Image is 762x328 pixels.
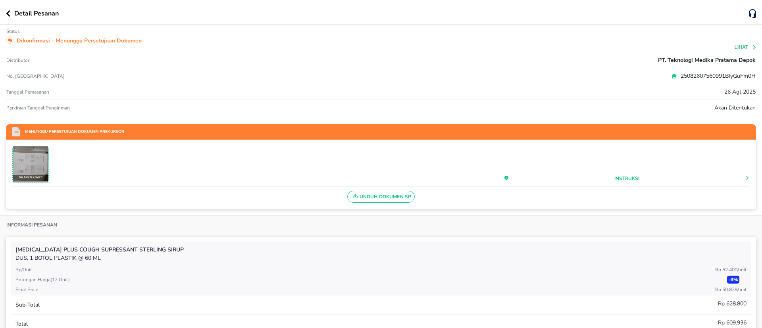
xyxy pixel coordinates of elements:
span: / Unit [737,267,747,273]
p: Sub-Total [15,301,40,309]
p: Total [15,320,28,328]
p: DUS, 1 BOTOL PLASTIK @ 60 ML [15,254,747,262]
p: Akan ditentukan [714,104,756,112]
p: Dikonfirmasi - Menunggu Persetujuan Dokumen [17,36,142,45]
p: Status [6,28,20,35]
p: Menunggu Persetujuan Dokumen Prekursor [20,129,124,135]
p: - 3 % [727,276,739,284]
p: Rp 50.828 [715,286,747,293]
p: PT. Teknologi Medika Pratama Depok [658,56,756,64]
p: Perkiraan Tanggal Pengiriman [6,105,70,111]
p: Distributor [6,57,29,63]
div: Tap here to preview [13,175,48,182]
p: No. [GEOGRAPHIC_DATA] [6,73,256,79]
button: Unduh Dokumen SP [347,191,415,203]
p: Potongan harga ( 12 Unit ) [15,276,70,283]
p: Detail Pesanan [14,9,59,18]
p: 25082607560991BIyGuFm0H [677,72,756,80]
p: 26 Agt 2025 [724,88,756,96]
button: Lihat [735,44,757,50]
p: Rp 609.936 [718,318,747,327]
span: Unduh Dokumen SP [351,192,412,202]
p: Rp 628.800 [718,299,747,308]
p: Rp 52.400 [715,266,747,273]
p: Rp/Unit [15,266,32,273]
p: Informasi Pesanan [6,222,57,228]
p: Final Price [15,286,38,293]
img: Document [13,146,48,181]
p: [MEDICAL_DATA] PLUS COUGH SUPRESSANT Sterling SIRUP [15,246,747,254]
span: / Unit [737,286,747,293]
p: Tanggal pemesanan [6,89,49,95]
button: Instruksi [614,175,639,182]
